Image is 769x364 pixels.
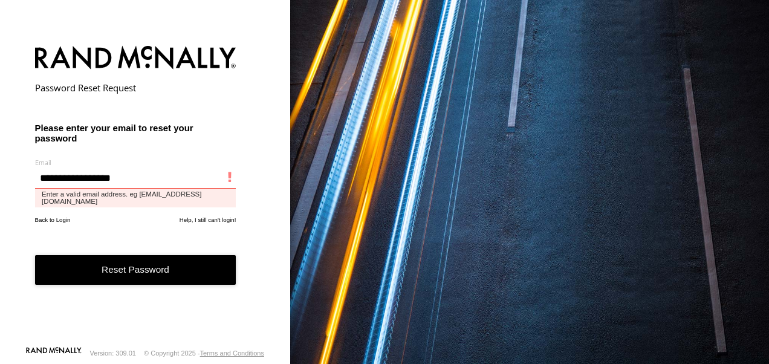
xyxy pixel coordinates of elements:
[35,216,71,223] a: Back to Login
[26,347,82,359] a: Visit our Website
[35,255,236,285] button: Reset Password
[90,349,136,357] div: Version: 309.01
[35,82,236,94] h2: Password Reset Request
[35,123,236,143] h3: Please enter your email to reset your password
[200,349,264,357] a: Terms and Conditions
[35,44,236,74] img: Rand McNally
[35,189,236,207] label: Enter a valid email address. eg [EMAIL_ADDRESS][DOMAIN_NAME]
[35,158,236,167] label: Email
[144,349,264,357] div: © Copyright 2025 -
[180,216,236,223] a: Help, I still can't login!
